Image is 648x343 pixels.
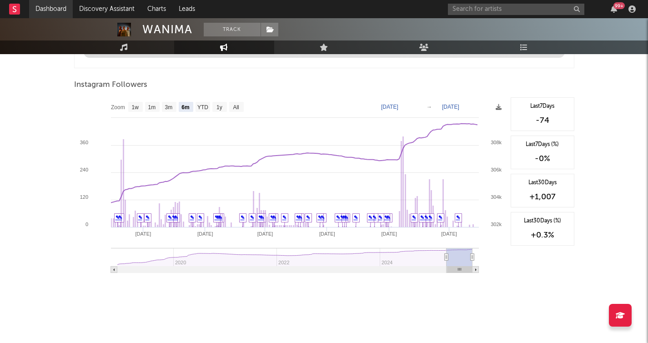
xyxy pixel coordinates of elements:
[116,215,120,220] a: ✎
[118,215,122,220] a: ✎
[272,215,276,220] a: ✎
[516,192,569,202] div: +1,007
[282,215,286,220] a: ✎
[613,2,625,9] div: 99 +
[368,215,372,220] a: ✎
[80,194,88,200] text: 120
[491,194,502,200] text: 304k
[381,231,397,237] text: [DATE]
[336,215,340,220] a: ✎
[241,215,245,220] a: ✎
[438,215,442,220] a: ✎
[142,23,192,36] div: WANIMA
[138,215,142,220] a: ✎
[190,215,194,220] a: ✎
[258,215,262,220] a: ✎
[197,231,213,237] text: [DATE]
[412,215,416,220] a: ✎
[181,104,189,111] text: 6m
[168,215,172,220] a: ✎
[215,215,219,220] a: ✎
[424,215,428,220] a: ✎
[319,231,335,237] text: [DATE]
[342,215,347,220] a: ✎
[298,215,302,220] a: ✎
[441,231,457,237] text: [DATE]
[516,141,569,149] div: Last 7 Days (%)
[216,104,222,111] text: 1y
[318,215,322,220] a: ✎
[111,104,125,111] text: Zoom
[135,231,151,237] text: [DATE]
[427,104,432,110] text: →
[148,104,156,111] text: 1m
[306,215,310,220] a: ✎
[516,179,569,187] div: Last 30 Days
[516,153,569,164] div: -0 %
[74,80,147,91] span: Instagram Followers
[204,23,261,36] button: Track
[80,140,88,145] text: 360
[611,5,617,13] button: 99+
[250,215,254,220] a: ✎
[456,215,460,220] a: ✎
[197,104,208,111] text: YTD
[491,167,502,172] text: 306k
[428,215,432,220] a: ✎
[172,215,176,220] a: ✎
[131,104,139,111] text: 1w
[372,215,377,220] a: ✎
[442,104,459,110] text: [DATE]
[516,230,569,241] div: +0.3 %
[384,215,388,220] a: ✎
[85,222,88,227] text: 0
[257,231,273,237] text: [DATE]
[233,104,239,111] text: All
[321,215,325,220] a: ✎
[340,215,344,220] a: ✎
[381,104,398,110] text: [DATE]
[165,104,172,111] text: 3m
[354,215,358,220] a: ✎
[296,215,300,220] a: ✎
[516,102,569,111] div: Last 7 Days
[491,222,502,227] text: 302k
[198,215,202,220] a: ✎
[516,115,569,126] div: -74
[270,215,274,220] a: ✎
[387,215,391,220] a: ✎
[146,215,150,220] a: ✎
[516,217,569,225] div: Last 30 Days (%)
[378,215,382,220] a: ✎
[491,140,502,145] text: 308k
[174,215,178,220] a: ✎
[420,215,424,220] a: ✎
[80,167,88,172] text: 240
[448,4,584,15] input: Search for artists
